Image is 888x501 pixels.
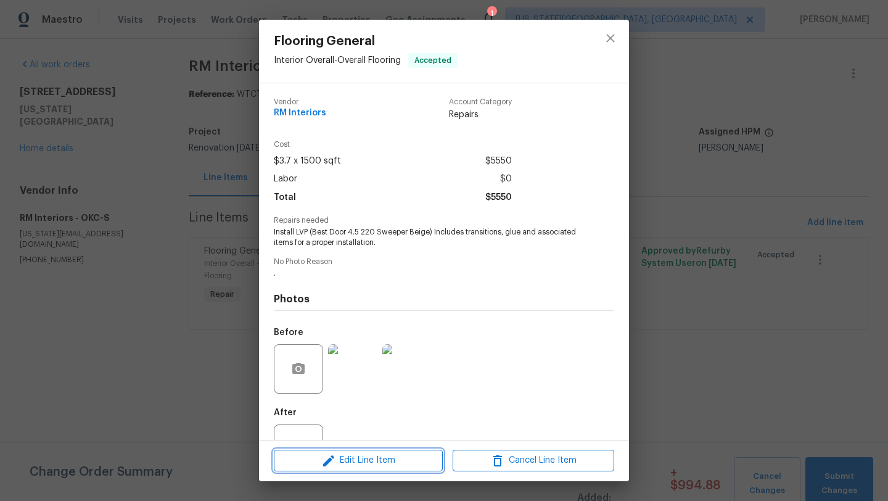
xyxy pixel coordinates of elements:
span: Cancel Line Item [456,453,610,468]
button: Edit Line Item [274,450,443,471]
button: Cancel Line Item [453,450,614,471]
span: Cost [274,141,512,149]
h5: After [274,408,297,417]
span: Flooring General [274,35,458,48]
span: No Photo Reason [274,258,614,266]
span: Account Category [449,98,512,106]
span: Accepted [409,54,456,67]
h4: Photos [274,293,614,305]
span: . [274,268,580,279]
div: 1 [487,7,496,20]
span: RM Interiors [274,109,326,118]
span: Repairs needed [274,217,614,225]
button: close [596,23,625,53]
span: Install LVP (Best Door 4.5 220 Sweeper Beige) Includes transitions, glue and associated items for... [274,227,580,248]
span: $5550 [485,189,512,207]
span: Vendor [274,98,326,106]
h5: Before [274,328,303,337]
span: Edit Line Item [277,453,439,468]
span: $3.7 x 1500 sqft [274,152,341,170]
span: $5550 [485,152,512,170]
span: Total [274,189,296,207]
span: Repairs [449,109,512,121]
span: $0 [500,170,512,188]
span: Interior Overall - Overall Flooring [274,56,401,65]
span: Labor [274,170,297,188]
